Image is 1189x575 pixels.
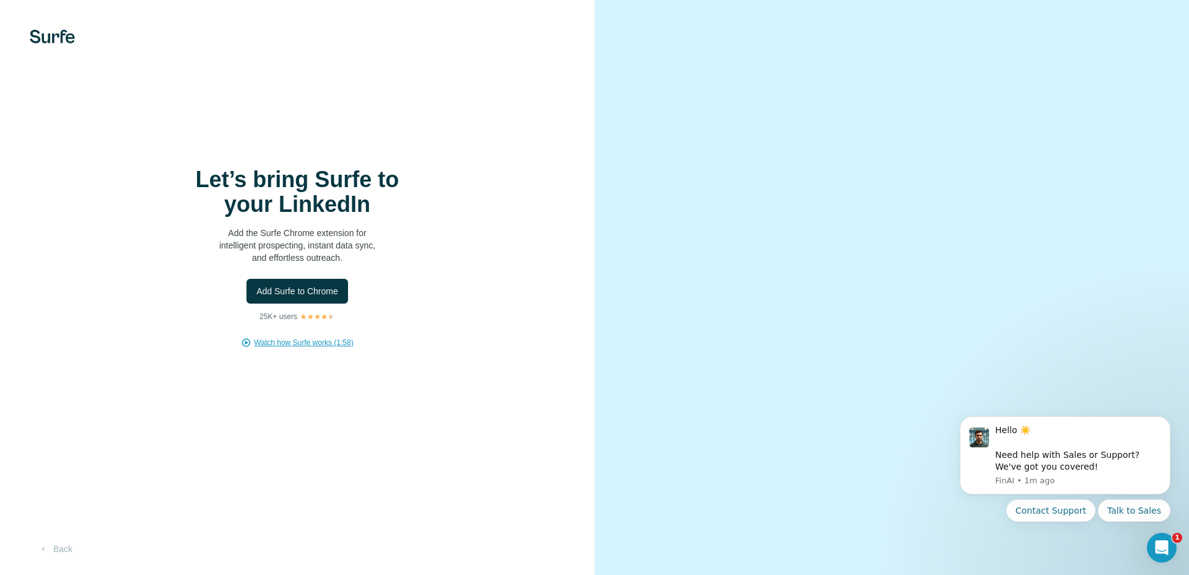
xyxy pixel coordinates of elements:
[300,313,335,320] img: Rating Stars
[30,538,81,560] button: Back
[30,30,75,43] img: Surfe's logo
[941,401,1189,569] iframe: Intercom notifications message
[173,167,421,217] h1: Let’s bring Surfe to your LinkedIn
[254,337,353,348] button: Watch how Surfe works (1:58)
[173,227,421,264] p: Add the Surfe Chrome extension for intelligent prospecting, instant data sync, and effortless out...
[1147,533,1177,563] iframe: Intercom live chat
[259,311,297,322] p: 25K+ users
[256,285,338,297] span: Add Surfe to Chrome
[1172,533,1182,543] span: 1
[246,279,348,304] button: Add Surfe to Chrome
